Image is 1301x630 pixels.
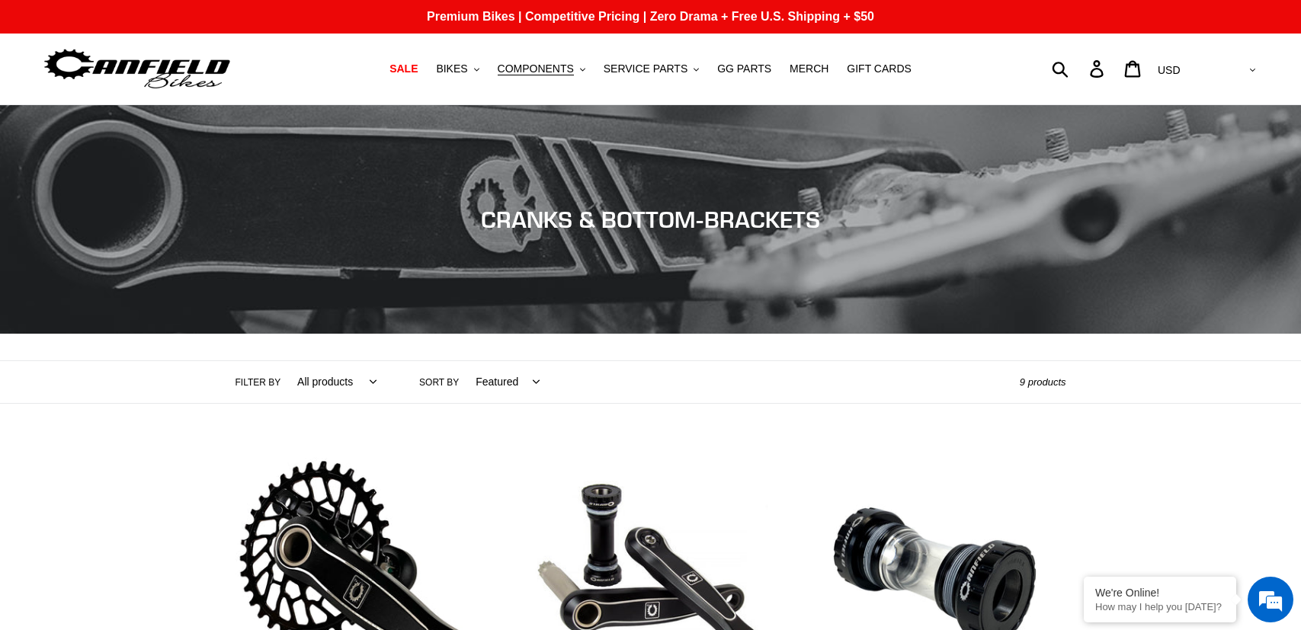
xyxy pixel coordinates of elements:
p: How may I help you today? [1095,601,1225,612]
span: GG PARTS [717,62,771,75]
a: GIFT CARDS [839,59,919,79]
span: SALE [389,62,418,75]
label: Sort by [419,376,459,389]
span: BIKES [436,62,467,75]
span: GIFT CARDS [847,62,912,75]
label: Filter by [236,376,281,389]
span: CRANKS & BOTTOM-BRACKETS [481,206,820,233]
div: We're Online! [1095,587,1225,599]
span: MERCH [790,62,828,75]
button: SERVICE PARTS [596,59,707,79]
span: SERVICE PARTS [604,62,687,75]
button: BIKES [428,59,486,79]
a: MERCH [782,59,836,79]
span: 9 products [1020,376,1066,388]
span: COMPONENTS [498,62,574,75]
input: Search [1060,52,1099,85]
img: Canfield Bikes [42,45,232,93]
a: SALE [382,59,425,79]
a: GG PARTS [710,59,779,79]
button: COMPONENTS [490,59,593,79]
